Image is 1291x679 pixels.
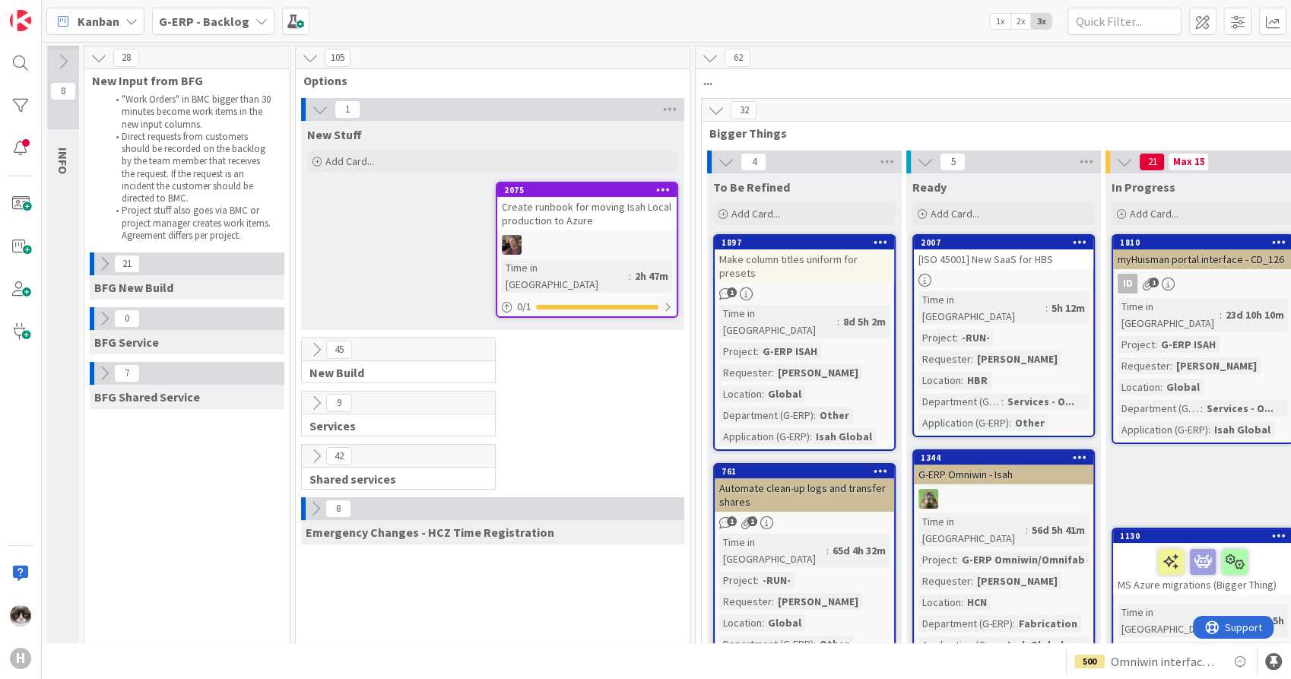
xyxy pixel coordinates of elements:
div: Application (G-ERP) [1118,421,1208,438]
div: Department (G-ERP) [719,636,814,652]
div: Project [719,572,757,589]
div: Services - O... [1004,393,1078,410]
span: : [956,551,958,568]
span: 21 [1139,153,1165,171]
div: G-ERP ISAH [759,343,821,360]
div: Location [1118,379,1160,395]
div: 0/1 [497,297,677,316]
div: Project [1118,336,1155,353]
div: 761Automate clean-up logs and transfer shares [715,465,894,512]
div: HBR [963,372,991,389]
div: 5h 12m [1048,300,1089,316]
div: Time in [GEOGRAPHIC_DATA] [918,291,1045,325]
span: 5 [940,153,966,171]
a: 1897Make column titles uniform for presetsTime in [GEOGRAPHIC_DATA]:8d 5h 2mProject:G-ERP ISAHReq... [713,234,896,451]
span: 8 [325,500,351,518]
span: : [1155,336,1157,353]
span: 2x [1010,14,1031,29]
div: Project [1118,642,1155,658]
li: Direct requests from customers should be recorded on the backlog by the team member that receives... [107,131,272,205]
div: 500 [1074,655,1105,668]
span: Services [309,418,476,433]
div: 43d 5h [1249,612,1288,629]
a: 1344G-ERP Omniwin - IsahTTTime in [GEOGRAPHIC_DATA]:56d 5h 41mProject:G-ERP Omniwin/OmnifabReques... [912,449,1095,678]
span: 7 [114,364,140,382]
div: G-ERP ISAH [1157,336,1220,353]
span: Support [32,2,69,21]
span: : [826,542,829,559]
span: Ready [912,179,947,195]
span: : [961,372,963,389]
div: Create runbook for moving Isah Local production to Azure [497,197,677,230]
span: In Progress [1112,179,1175,195]
div: [PERSON_NAME] [973,573,1061,589]
span: New Build [309,365,476,380]
div: Application (G-ERP) [719,428,810,445]
span: Kanban [78,12,119,30]
div: Isah Global [1210,421,1274,438]
div: Time in [GEOGRAPHIC_DATA] [502,259,629,293]
div: Time in [GEOGRAPHIC_DATA] [1118,604,1247,637]
div: G-ERP Omniwin - Isah [914,465,1093,484]
span: : [1045,300,1048,316]
span: : [1026,522,1028,538]
div: AZURE Cloud Transfor... [1157,642,1282,658]
span: : [961,594,963,611]
div: Global [1163,379,1204,395]
span: : [772,364,774,381]
span: : [1208,421,1210,438]
div: Time in [GEOGRAPHIC_DATA] [1118,298,1220,332]
div: Requester [719,593,772,610]
div: [PERSON_NAME] [973,351,1061,367]
li: Project stuff also goes via BMC or project manager creates work items. Agreement differs per proj... [107,205,272,242]
div: H [10,648,31,669]
div: 2007 [914,236,1093,249]
div: 2075Create runbook for moving Isah Local production to Azure [497,183,677,230]
div: 1344 [914,451,1093,465]
div: Location [719,386,762,402]
div: Max 15 [1172,158,1204,166]
b: G-ERP - Backlog [159,14,249,29]
div: G-ERP Omniwin/Omnifab [958,551,1089,568]
div: Services - O... [1203,400,1277,417]
span: 3x [1031,14,1052,29]
span: BFG Service [94,335,159,350]
div: 56d 5h 41m [1028,522,1089,538]
span: 105 [325,49,351,67]
div: Department (G-ERP) [918,615,1013,632]
span: Shared services [309,471,476,487]
span: : [1220,306,1222,323]
span: : [956,329,958,346]
div: Isah Global,... [1004,636,1080,653]
div: Requester [918,573,971,589]
a: 2075Create runbook for moving Isah Local production to AzureBFTime in [GEOGRAPHIC_DATA]:2h 47m0/1 [496,182,678,318]
div: 1344G-ERP Omniwin - Isah [914,451,1093,484]
div: HCN [963,594,991,611]
span: 28 [113,49,139,67]
span: : [1013,615,1015,632]
span: Options [303,73,671,88]
div: Requester [719,364,772,381]
div: 2075 [497,183,677,197]
span: To Be Refined [713,179,790,195]
div: 2007 [921,237,1093,248]
div: TT [914,489,1093,509]
div: Automate clean-up logs and transfer shares [715,478,894,512]
div: Requester [918,351,971,367]
span: 1 [1149,278,1159,287]
span: 42 [326,447,352,465]
span: Add Card... [731,207,780,221]
span: 4 [741,153,766,171]
span: 62 [725,49,750,67]
div: 2h 47m [631,268,672,284]
span: : [971,351,973,367]
span: : [1155,642,1157,658]
span: : [762,386,764,402]
span: 45 [326,341,352,359]
span: : [1001,393,1004,410]
div: Department (G-ERP) [1118,400,1201,417]
div: 1897 [715,236,894,249]
span: : [757,343,759,360]
div: 65d 4h 32m [829,542,890,559]
div: 23d 10h 10m [1222,306,1288,323]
